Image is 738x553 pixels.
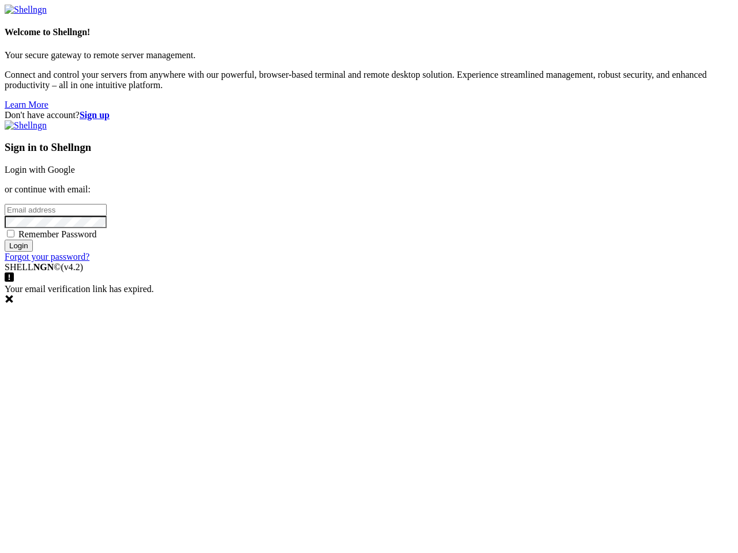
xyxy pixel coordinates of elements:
[7,230,14,237] input: Remember Password
[5,240,33,252] input: Login
[5,27,733,37] h4: Welcome to Shellngn!
[5,110,733,120] div: Don't have account?
[18,229,97,239] span: Remember Password
[80,110,110,120] a: Sign up
[5,284,733,306] div: Your email verification link has expired.
[5,294,733,306] div: Dismiss this notification
[5,120,47,131] img: Shellngn
[5,165,75,175] a: Login with Google
[5,252,89,262] a: Forgot your password?
[5,5,47,15] img: Shellngn
[5,262,83,272] span: SHELL ©
[5,70,733,90] p: Connect and control your servers from anywhere with our powerful, browser-based terminal and remo...
[5,100,48,109] a: Learn More
[5,50,733,60] p: Your secure gateway to remote server management.
[61,262,84,272] span: 4.2.0
[5,184,733,195] p: or continue with email:
[5,204,107,216] input: Email address
[33,262,54,272] b: NGN
[5,141,733,154] h3: Sign in to Shellngn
